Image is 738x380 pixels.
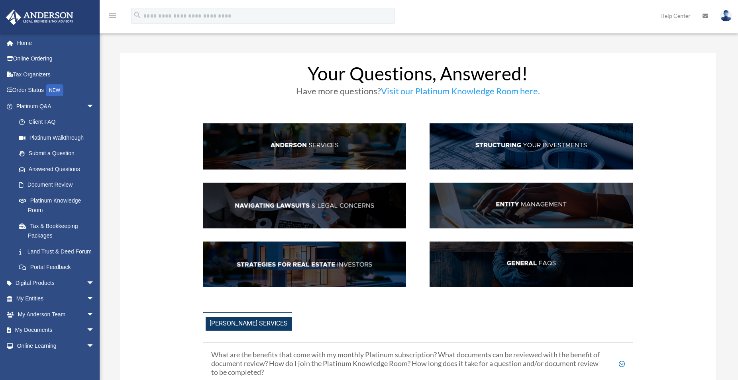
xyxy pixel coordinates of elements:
span: arrow_drop_down [86,338,102,354]
img: StructInv_hdr [430,123,633,170]
h3: Have more questions? [203,87,633,99]
a: Portal Feedback [11,259,106,275]
img: EntManag_hdr [430,183,633,229]
a: Visit our Platinum Knowledge Room here. [381,86,540,100]
a: Platinum Knowledge Room [11,193,106,218]
span: arrow_drop_down [86,306,102,323]
span: [PERSON_NAME] Services [206,317,292,331]
h1: Your Questions, Answered! [203,64,633,87]
a: Online Ordering [6,51,106,67]
a: Answered Questions [11,161,106,177]
span: arrow_drop_down [86,275,102,291]
a: Land Trust & Deed Forum [11,244,106,259]
a: Tax Organizers [6,66,106,82]
a: Document Review [11,177,106,193]
i: menu [108,11,117,21]
a: Order StatusNEW [6,82,106,99]
a: Digital Productsarrow_drop_down [6,275,106,291]
a: My Anderson Teamarrow_drop_down [6,306,106,322]
a: Home [6,35,106,51]
a: My Documentsarrow_drop_down [6,322,106,338]
a: Online Learningarrow_drop_down [6,338,106,354]
a: My Entitiesarrow_drop_down [6,291,106,307]
h5: What are the benefits that come with my monthly Platinum subscription? What documents can be revi... [211,351,625,376]
a: Tax & Bookkeeping Packages [11,218,106,244]
a: Platinum Walkthrough [11,130,106,146]
img: GenFAQ_hdr [430,242,633,288]
span: arrow_drop_down [86,291,102,307]
span: arrow_drop_down [86,322,102,339]
div: NEW [46,84,63,96]
img: AndServ_hdr [203,123,406,170]
i: search [133,11,142,19]
img: User Pic [720,10,732,21]
img: StratsRE_hdr [203,242,406,288]
a: menu [108,14,117,21]
span: arrow_drop_down [86,98,102,115]
img: NavLaw_hdr [203,183,406,229]
img: Anderson Advisors Platinum Portal [4,10,76,25]
a: Client FAQ [11,114,102,130]
a: Platinum Q&Aarrow_drop_down [6,98,106,114]
a: Submit a Question [11,146,106,162]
